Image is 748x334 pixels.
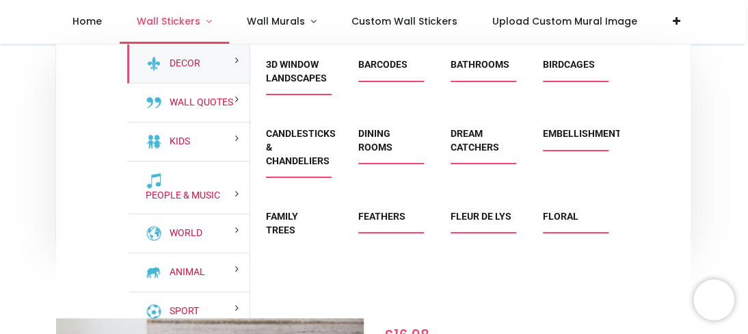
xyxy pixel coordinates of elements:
a: Candlesticks & Chandeliers [266,128,336,166]
span: Wall Stickers [137,14,200,28]
span: Upload Custom Mural Image [492,14,637,28]
a: Floral [543,211,578,222]
span: Birdcages [543,58,604,81]
a: Animal [164,266,205,279]
a: Kids [164,135,190,149]
span: Bathrooms [451,58,511,81]
a: Dining Rooms [358,128,392,153]
img: Animal [146,264,162,281]
span: Dream Catchers [451,127,511,164]
img: Sport [146,303,162,320]
a: Feathers [358,211,405,222]
a: People & Music [140,189,220,203]
span: 3D Window Landscapes [266,58,327,94]
span: Wall Murals [247,14,305,28]
img: World [146,225,162,242]
span: Dining Rooms [358,127,419,164]
iframe: Brevo live chat [693,279,734,320]
a: Birdcages [543,59,595,70]
a: Decor [164,57,200,70]
a: Sport [164,305,199,318]
img: Kids [146,133,162,150]
a: Dream Catchers [451,128,499,153]
a: Barcodes [358,59,408,70]
a: Fleur de Lys [451,211,511,222]
span: Home [72,14,102,28]
a: 3D Window Landscapes [266,59,327,83]
span: Fleur de Lys [451,210,511,233]
img: People & Music [146,172,162,189]
span: Floral [543,210,604,233]
img: Decor [146,55,162,72]
img: Wall Quotes [146,94,162,111]
span: Candlesticks & Chandeliers [266,127,327,177]
span: Family Trees [266,210,327,246]
a: World [164,227,202,240]
a: Bathrooms [451,59,509,70]
span: Embellishments [543,127,604,150]
span: Barcodes [358,58,419,81]
a: Family Trees [266,211,298,235]
span: Custom Wall Stickers [351,14,457,28]
a: Wall Quotes [164,96,233,110]
a: Embellishments [543,128,628,139]
span: Feathers [358,210,419,233]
